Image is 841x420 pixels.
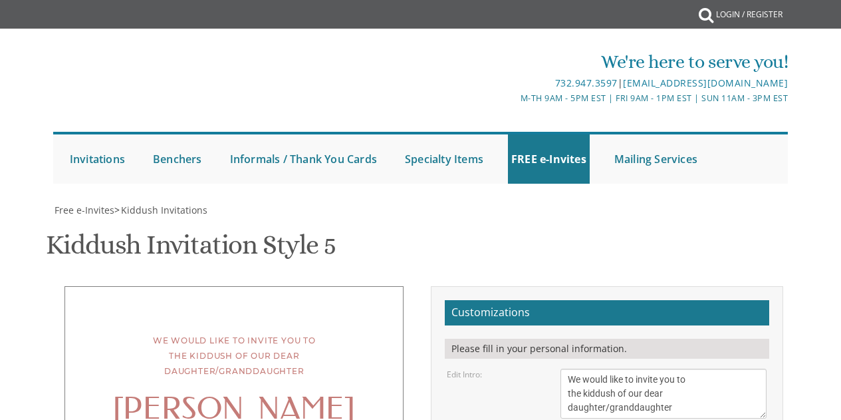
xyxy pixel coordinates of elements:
a: Kiddush Invitations [120,204,207,216]
div: Please fill in your personal information. [445,339,769,359]
div: | [299,75,788,91]
a: Free e-Invites [53,204,114,216]
a: [EMAIL_ADDRESS][DOMAIN_NAME] [623,77,788,89]
h1: Kiddush Invitation Style 5 [46,230,336,270]
span: Kiddush Invitations [121,204,207,216]
a: Informals / Thank You Cards [227,134,380,184]
div: We're here to serve you! [299,49,788,75]
label: Edit Intro: [447,369,482,380]
span: Free e-Invites [55,204,114,216]
a: Invitations [66,134,128,184]
a: Benchers [150,134,205,184]
div: [PERSON_NAME] [92,402,376,417]
a: Specialty Items [402,134,487,184]
textarea: We would like to invite you to the kiddush of our dear daughter/granddaughter [560,369,767,419]
a: FREE e-Invites [508,134,590,184]
a: Mailing Services [611,134,701,184]
div: We would like to invite you to the kiddush of our dear daughter/granddaughter [92,333,376,379]
div: M-Th 9am - 5pm EST | Fri 9am - 1pm EST | Sun 11am - 3pm EST [299,91,788,105]
a: 732.947.3597 [555,77,618,89]
span: > [114,204,207,216]
h2: Customizations [445,300,769,325]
